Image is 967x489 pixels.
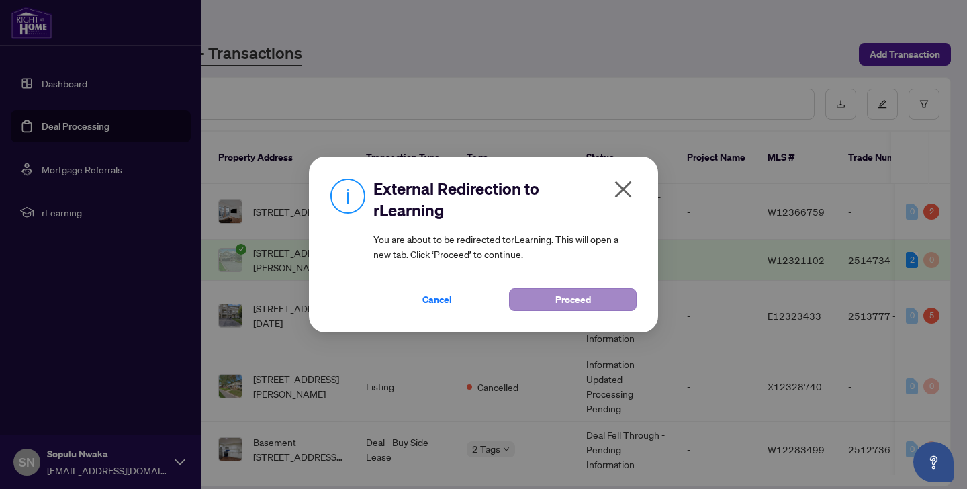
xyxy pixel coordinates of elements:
[373,178,637,221] h2: External Redirection to rLearning
[555,289,591,310] span: Proceed
[913,442,954,482] button: Open asap
[373,288,501,311] button: Cancel
[509,288,637,311] button: Proceed
[422,289,452,310] span: Cancel
[330,178,365,214] img: Info Icon
[373,178,637,311] div: You are about to be redirected to rLearning . This will open a new tab. Click ‘Proceed’ to continue.
[612,179,634,200] span: close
